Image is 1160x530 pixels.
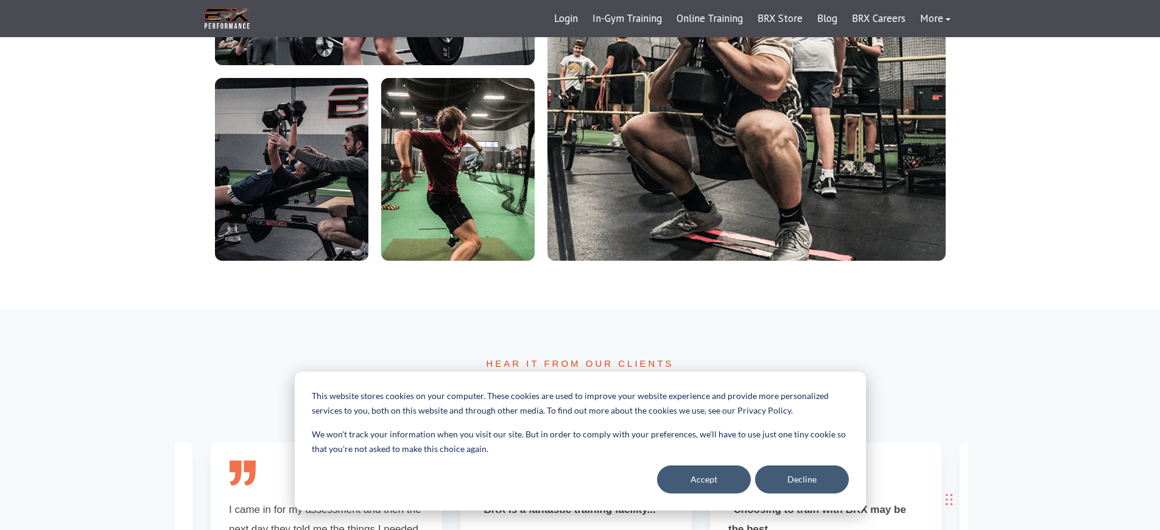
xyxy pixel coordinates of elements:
[913,4,958,34] a: More
[312,389,849,419] div: This website stores cookies on your computer. These cookies are used to improve your website expe...
[940,404,1160,530] iframe: Chat Widget
[295,372,866,511] div: Cookie banner
[845,4,913,34] a: BRX Careers
[657,465,751,493] button: Accept
[215,78,368,261] a: brx-performance-img3
[585,4,669,34] a: In-Gym Training
[810,4,845,34] a: Blog
[750,4,810,34] a: BRX Store
[215,358,946,369] span: HEAR IT FROM OUR CLIENTS
[547,4,958,34] div: Navigation Menu
[547,4,585,34] a: Login
[312,427,849,457] p: We won't track your information when you visit our site. But in order to comply with your prefere...
[203,6,251,31] img: BRX Transparent Logo-2
[755,465,849,493] button: Decline
[946,481,953,518] div: Drag
[669,4,750,34] a: Online Training
[381,78,535,261] a: brx-performance-img4
[479,500,656,520] b: “BRX is a fantastic training facility...
[215,375,946,401] h2: What They Say About Us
